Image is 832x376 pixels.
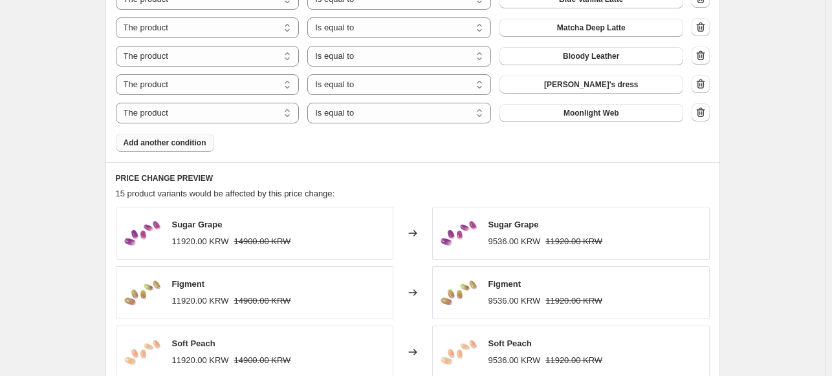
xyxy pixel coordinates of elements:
[234,354,290,367] strike: 14900.00 KRW
[557,23,626,33] span: Matcha Deep Latte
[488,220,539,229] span: Sugar Grape
[439,333,478,371] img: UGN231-Soft-Peach-_-__tip_80x.png
[439,214,478,253] img: UGN229-Sugar-Grape-_-__tip_80x.png
[172,235,229,248] div: 11920.00 KRW
[564,108,619,118] span: Moonlight Web
[116,173,710,183] h6: PRICE CHANGE PREVIEW
[499,19,683,37] button: Matcha Deep Latte
[545,235,602,248] strike: 11920.00 KRW
[172,295,229,308] div: 11920.00 KRW
[172,339,215,348] span: Soft Peach
[499,76,683,94] button: Addams's dress
[563,51,619,61] span: Bloody Leather
[488,339,532,348] span: Soft Peach
[124,138,206,148] span: Add another condition
[545,354,602,367] strike: 11920.00 KRW
[116,134,214,152] button: Add another condition
[544,79,639,90] span: [PERSON_NAME]'s dress
[545,295,602,308] strike: 11920.00 KRW
[123,273,162,312] img: UGN230-Figment-__tip_80x.png
[499,47,683,65] button: Bloody Leather
[488,295,541,308] div: 9536.00 KRW
[123,333,162,371] img: UGN231-Soft-Peach-_-__tip_80x.png
[172,220,223,229] span: Sugar Grape
[488,235,541,248] div: 9536.00 KRW
[234,295,290,308] strike: 14900.00 KRW
[488,354,541,367] div: 9536.00 KRW
[172,279,205,289] span: Figment
[439,273,478,312] img: UGN230-Figment-__tip_80x.png
[488,279,521,289] span: Figment
[172,354,229,367] div: 11920.00 KRW
[116,189,335,198] span: 15 product variants would be affected by this price change:
[499,104,683,122] button: Moonlight Web
[234,235,290,248] strike: 14900.00 KRW
[123,214,162,253] img: UGN229-Sugar-Grape-_-__tip_80x.png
